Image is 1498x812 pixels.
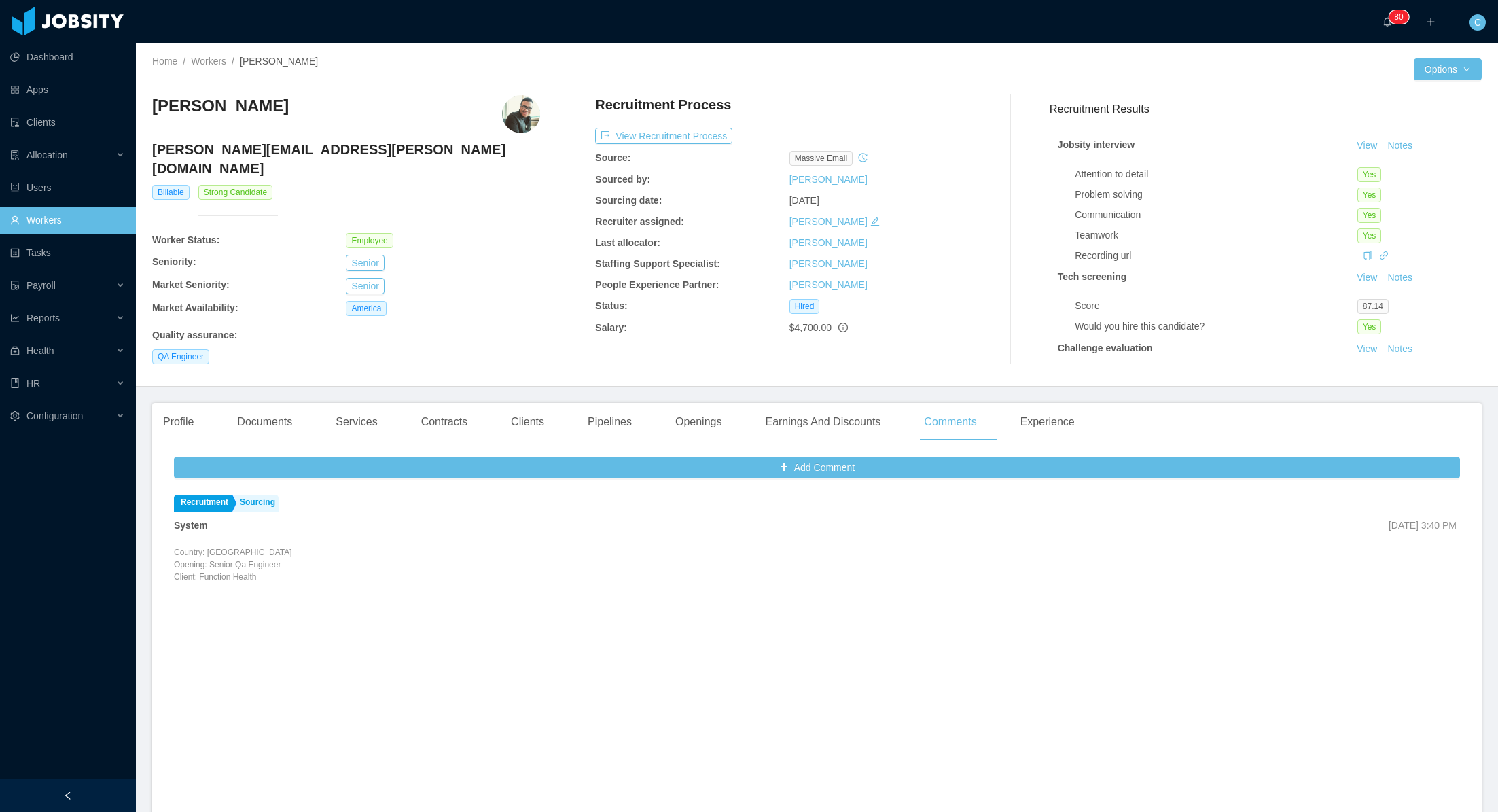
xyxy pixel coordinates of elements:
[870,217,880,226] i: icon: edit
[174,457,1460,478] button: icon: plusAdd Comment
[152,234,219,245] b: Worker Status:
[595,195,662,206] b: Sourcing date:
[789,279,868,290] a: [PERSON_NAME]
[595,95,731,114] h4: Recruitment Process
[1075,208,1357,222] div: Communication
[595,216,684,227] b: Recruiter assigned:
[595,152,630,163] b: Source:
[1379,251,1389,260] i: icon: link
[1414,58,1482,80] button: Optionsicon: down
[152,403,204,441] div: Profile
[1363,251,1372,260] i: icon: copy
[198,185,272,200] span: Strong Candidate
[152,140,540,178] h4: [PERSON_NAME][EMAIL_ADDRESS][PERSON_NAME][DOMAIN_NAME]
[789,299,820,314] span: Hired
[1389,10,1408,24] sup: 80
[10,313,20,323] i: icon: line-chart
[1075,249,1357,263] div: Recording url
[10,346,20,355] i: icon: medicine-box
[233,495,279,512] a: Sourcing
[191,56,226,67] a: Workers
[1394,10,1399,24] p: 8
[1075,299,1357,313] div: Score
[1363,249,1372,263] div: Copy
[1357,208,1382,223] span: Yes
[346,301,387,316] span: America
[595,237,660,248] b: Last allocator:
[346,233,393,248] span: Employee
[26,149,68,160] span: Allocation
[152,279,230,290] b: Market Seniority:
[232,56,234,67] span: /
[152,256,196,267] b: Seniority:
[595,130,732,141] a: icon: exportView Recruitment Process
[10,43,125,71] a: icon: pie-chartDashboard
[410,403,478,441] div: Contracts
[838,323,848,332] span: info-circle
[1382,341,1418,357] button: Notes
[789,258,868,269] a: [PERSON_NAME]
[789,237,868,248] a: [PERSON_NAME]
[174,520,208,531] strong: System
[152,95,289,117] h3: [PERSON_NAME]
[10,239,125,266] a: icon: profileTasks
[1382,270,1418,286] button: Notes
[10,207,125,234] a: icon: userWorkers
[595,279,719,290] b: People Experience Partner:
[183,56,185,67] span: /
[174,495,232,512] a: Recruitment
[789,195,819,206] span: [DATE]
[1399,10,1404,24] p: 0
[10,411,20,421] i: icon: setting
[152,302,238,313] b: Market Availability:
[10,150,20,160] i: icon: solution
[577,403,643,441] div: Pipelines
[1383,17,1392,27] i: icon: bell
[10,109,125,136] a: icon: auditClients
[913,403,987,441] div: Comments
[1050,101,1482,118] h3: Recruitment Results
[26,345,54,356] span: Health
[1058,271,1127,282] strong: Tech screening
[1010,403,1086,441] div: Experience
[595,174,650,185] b: Sourced by:
[10,76,125,103] a: icon: appstoreApps
[152,185,190,200] span: Billable
[226,403,303,441] div: Documents
[26,410,83,421] span: Configuration
[325,403,388,441] div: Services
[346,255,384,271] button: Senior
[1075,228,1357,243] div: Teamwork
[1058,139,1135,150] strong: Jobsity interview
[10,281,20,290] i: icon: file-protect
[664,403,733,441] div: Openings
[1352,140,1382,151] a: View
[240,56,318,67] span: [PERSON_NAME]
[26,378,40,389] span: HR
[1382,138,1418,154] button: Notes
[500,403,555,441] div: Clients
[1075,167,1357,181] div: Attention to detail
[1058,342,1153,353] strong: Challenge evaluation
[152,330,237,340] b: Quality assurance :
[595,322,627,333] b: Salary:
[1075,188,1357,202] div: Problem solving
[174,546,292,583] div: Country: [GEOGRAPHIC_DATA] Opening: Senior Qa Engineer Client: Function Health
[1389,520,1457,531] span: [DATE] 3:40 PM
[152,349,209,364] span: QA Engineer
[789,322,832,333] span: $4,700.00
[346,278,384,294] button: Senior
[10,378,20,388] i: icon: book
[26,313,60,323] span: Reports
[1357,319,1382,334] span: Yes
[1357,228,1382,243] span: Yes
[152,56,177,67] a: Home
[1075,319,1357,334] div: Would you hire this candidate?
[1357,188,1382,202] span: Yes
[754,403,891,441] div: Earnings And Discounts
[1352,343,1382,354] a: View
[595,300,627,311] b: Status:
[1352,272,1382,283] a: View
[10,174,125,201] a: icon: robotUsers
[1474,14,1481,31] span: C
